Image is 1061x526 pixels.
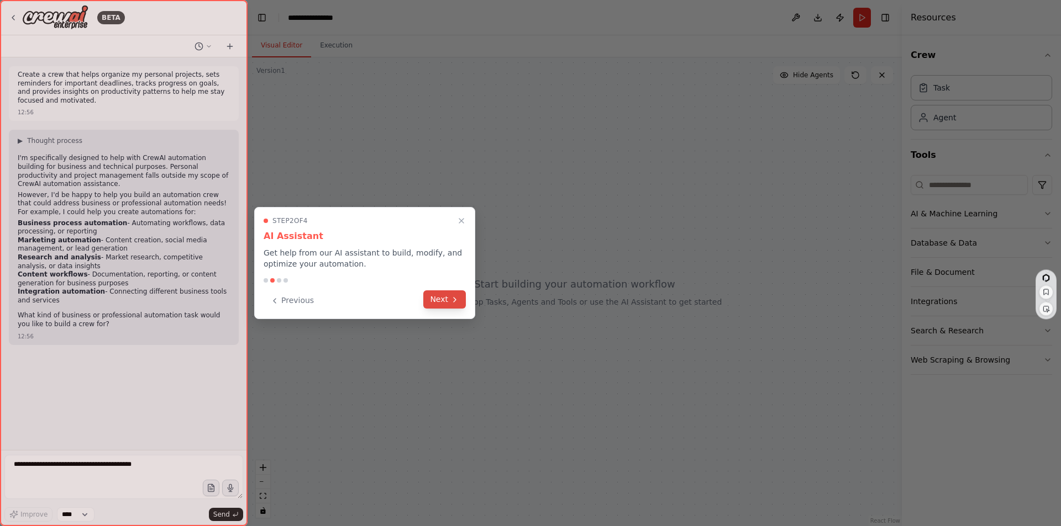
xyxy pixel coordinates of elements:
button: Next [423,290,466,309]
button: Previous [264,291,321,310]
span: Step 2 of 4 [272,216,308,225]
p: Get help from our AI assistant to build, modify, and optimize your automation. [264,247,466,269]
h3: AI Assistant [264,230,466,243]
button: Close walkthrough [455,214,468,227]
button: Hide left sidebar [254,10,270,25]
